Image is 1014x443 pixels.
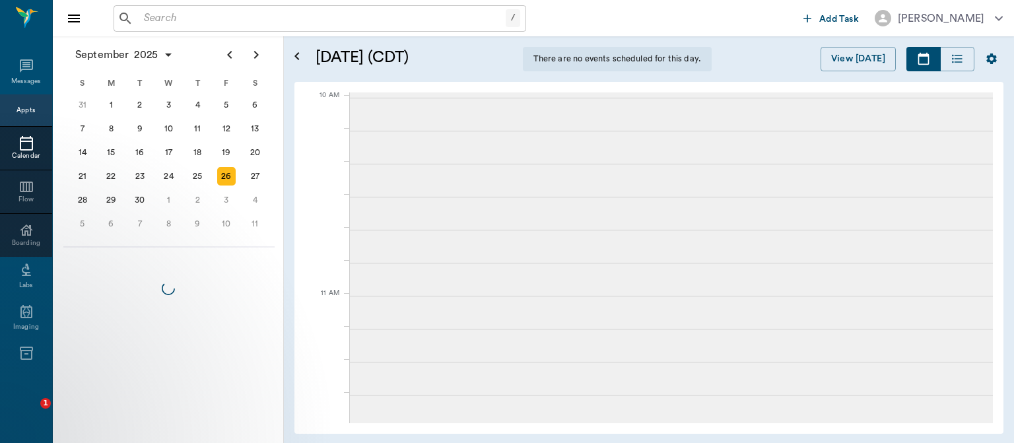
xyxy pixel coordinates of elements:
[188,143,207,162] div: Thursday, September 18, 2025
[160,96,178,114] div: Wednesday, September 3, 2025
[217,167,236,186] div: Today, Friday, September 26, 2025
[217,96,236,114] div: Friday, September 5, 2025
[73,96,92,114] div: Sunday, August 31, 2025
[246,96,264,114] div: Saturday, September 6, 2025
[73,119,92,138] div: Sunday, September 7, 2025
[17,106,35,116] div: Appts
[246,143,264,162] div: Saturday, September 20, 2025
[68,73,97,93] div: S
[102,143,120,162] div: Monday, September 15, 2025
[821,47,896,71] button: View [DATE]
[125,73,154,93] div: T
[131,46,160,64] span: 2025
[212,73,241,93] div: F
[102,96,120,114] div: Monday, September 1, 2025
[40,398,51,409] span: 1
[217,143,236,162] div: Friday, September 19, 2025
[131,143,149,162] div: Tuesday, September 16, 2025
[188,119,207,138] div: Thursday, September 11, 2025
[73,191,92,209] div: Sunday, September 28, 2025
[246,167,264,186] div: Saturday, September 27, 2025
[305,287,339,320] div: 11 AM
[246,191,264,209] div: Saturday, October 4, 2025
[102,191,120,209] div: Monday, September 29, 2025
[11,77,42,86] div: Messages
[154,73,184,93] div: W
[188,167,207,186] div: Thursday, September 25, 2025
[160,191,178,209] div: Wednesday, October 1, 2025
[139,9,506,28] input: Search
[188,96,207,114] div: Thursday, September 4, 2025
[506,9,520,27] div: /
[188,215,207,233] div: Thursday, October 9, 2025
[798,6,864,30] button: Add Task
[131,191,149,209] div: Tuesday, September 30, 2025
[864,6,1013,30] button: [PERSON_NAME]
[160,143,178,162] div: Wednesday, September 17, 2025
[73,143,92,162] div: Sunday, September 14, 2025
[102,119,120,138] div: Monday, September 8, 2025
[217,42,243,68] button: Previous page
[246,215,264,233] div: Saturday, October 11, 2025
[523,47,712,71] div: There are no events scheduled for this day.
[217,191,236,209] div: Friday, October 3, 2025
[246,119,264,138] div: Saturday, September 13, 2025
[305,88,339,121] div: 10 AM
[10,315,274,407] iframe: Intercom notifications message
[102,215,120,233] div: Monday, October 6, 2025
[13,398,45,430] iframe: Intercom live chat
[183,73,212,93] div: T
[61,5,87,32] button: Close drawer
[73,167,92,186] div: Sunday, September 21, 2025
[160,215,178,233] div: Wednesday, October 8, 2025
[73,215,92,233] div: Sunday, October 5, 2025
[316,47,512,68] h5: [DATE] (CDT)
[131,119,149,138] div: Tuesday, September 9, 2025
[131,215,149,233] div: Tuesday, October 7, 2025
[73,46,131,64] span: September
[69,42,180,68] button: September2025
[131,167,149,186] div: Tuesday, September 23, 2025
[160,167,178,186] div: Wednesday, September 24, 2025
[243,42,269,68] button: Next page
[217,119,236,138] div: Friday, September 12, 2025
[289,31,305,82] button: Open calendar
[240,73,269,93] div: S
[131,96,149,114] div: Tuesday, September 2, 2025
[160,119,178,138] div: Wednesday, September 10, 2025
[898,11,984,26] div: [PERSON_NAME]
[217,215,236,233] div: Friday, October 10, 2025
[97,73,126,93] div: M
[19,281,33,290] div: Labs
[102,167,120,186] div: Monday, September 22, 2025
[188,191,207,209] div: Thursday, October 2, 2025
